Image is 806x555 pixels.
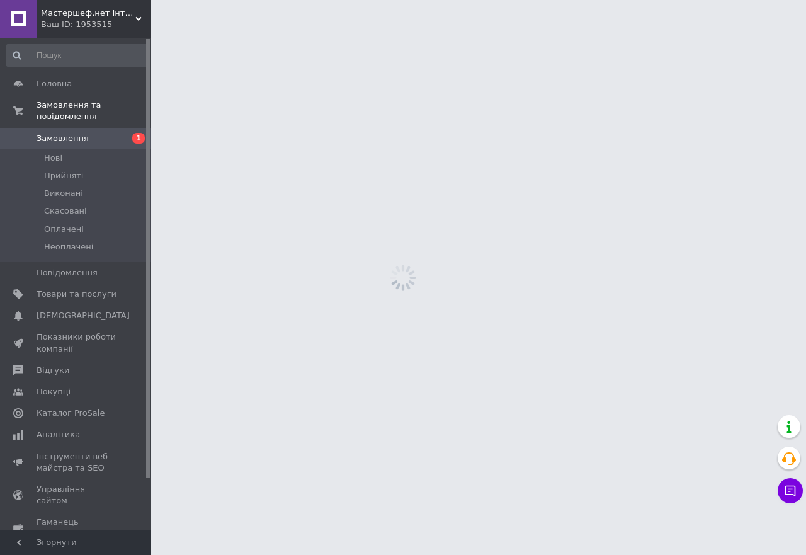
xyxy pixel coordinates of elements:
[37,310,130,321] span: [DEMOGRAPHIC_DATA]
[44,152,62,164] span: Нові
[778,478,803,503] button: Чат з покупцем
[37,100,151,122] span: Замовлення та повідомлення
[37,78,72,89] span: Головна
[37,133,89,144] span: Замовлення
[37,331,116,354] span: Показники роботи компанії
[44,205,87,217] span: Скасовані
[37,267,98,278] span: Повідомлення
[37,484,116,506] span: Управління сайтом
[37,517,116,539] span: Гаманець компанії
[37,289,116,300] span: Товари та послуги
[37,429,80,440] span: Аналітика
[37,408,105,419] span: Каталог ProSale
[132,133,145,144] span: 1
[37,365,69,376] span: Відгуки
[44,188,83,199] span: Виконані
[44,170,83,181] span: Прийняті
[37,386,71,398] span: Покупці
[44,241,93,253] span: Неоплачені
[44,224,84,235] span: Оплачені
[6,44,149,67] input: Пошук
[41,19,151,30] div: Ваш ID: 1953515
[37,451,116,474] span: Інструменти веб-майстра та SEO
[41,8,135,19] span: Мастершеф.нет Iнтернет магазин посуду та побутової техніки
